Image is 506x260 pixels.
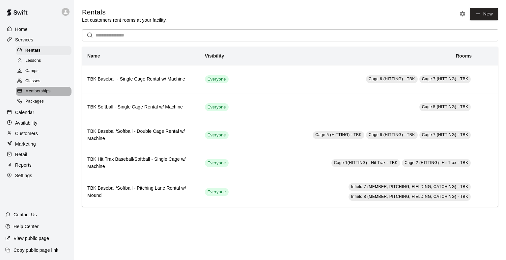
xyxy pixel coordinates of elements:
a: Classes [16,76,74,86]
p: Customers [15,130,38,137]
p: Help Center [14,223,39,230]
p: Calendar [15,109,34,116]
a: Marketing [5,139,69,149]
h6: TBK Softball - Single Cage Rental w/ Machine [87,104,194,111]
div: This service is visible to all of your customers [205,131,229,139]
a: Home [5,24,69,34]
span: Rentals [25,47,41,54]
span: Lessons [25,58,41,64]
div: Memberships [16,87,71,96]
a: New [470,8,498,20]
a: Camps [16,66,74,76]
span: Cage 5 (HITTING) - TBK [315,132,362,137]
p: Settings [15,172,32,179]
a: Memberships [16,86,74,97]
div: This service is visible to all of your customers [205,103,229,111]
div: Classes [16,77,71,86]
p: Availability [15,120,38,126]
p: Services [15,36,33,43]
span: Camps [25,68,39,74]
h6: TBK Baseball - Single Cage Rental w/ Machine [87,76,194,83]
a: Lessons [16,56,74,66]
span: Everyone [205,160,229,166]
h6: TBK Baseball/Softball - Double Cage Rental w/ Machine [87,128,194,142]
p: Marketing [15,141,36,147]
span: Packages [25,98,44,105]
span: Cage 2 (HITTING)- Hit Trax - TBK [405,160,468,165]
a: Customers [5,129,69,138]
p: Retail [15,151,27,158]
p: Copy public page link [14,247,58,253]
h5: Rentals [82,8,167,17]
p: Let customers rent rooms at your facility. [82,17,167,23]
b: Visibility [205,53,224,59]
span: Memberships [25,88,50,95]
span: Cage 7 (HITTING) - TBK [422,77,468,81]
a: Packages [16,97,74,107]
a: Retail [5,150,69,159]
span: Cage 7 (HITTING) - TBK [422,132,468,137]
div: Packages [16,97,71,106]
a: Reports [5,160,69,170]
span: Cage 5 (HITTING) - TBK [422,105,468,109]
a: Availability [5,118,69,128]
span: Everyone [205,104,229,110]
div: Camps [16,66,71,76]
span: Cage 6 (HITTING) - TBK [369,77,415,81]
div: Lessons [16,56,71,65]
span: Cage 6 (HITTING) - TBK [369,132,415,137]
span: Everyone [205,132,229,138]
span: Infield 7 (MEMBER, PITCHING, FIELDING, CATCHING) - TBK [351,184,468,189]
div: Rentals [16,46,71,55]
p: Contact Us [14,211,37,218]
a: Rentals [16,45,74,56]
p: View public page [14,235,49,242]
span: Classes [25,78,40,84]
b: Name [87,53,100,59]
span: Infield 8 (MEMBER, PITCHING, FIELDING, CATCHING) - TBK [351,194,468,199]
span: Cage 1(HITTING) - Hit Trax - TBK [334,160,398,165]
div: This service is visible to all of your customers [205,188,229,196]
span: Everyone [205,189,229,195]
table: simple table [82,47,498,207]
a: Calendar [5,107,69,117]
p: Home [15,26,28,33]
button: Rental settings [458,9,467,19]
h6: TBK Hit Trax Baseball/Softball - Single Cage w/ Machine [87,156,194,170]
div: This service is visible to all of your customers [205,159,229,167]
b: Rooms [456,53,472,59]
a: Settings [5,171,69,180]
h6: TBK Baseball/Softball - Pitching Lane Rental w/ Mound [87,185,194,199]
div: This service is visible to all of your customers [205,75,229,83]
a: Services [5,35,69,45]
span: Everyone [205,76,229,83]
p: Reports [15,162,32,168]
